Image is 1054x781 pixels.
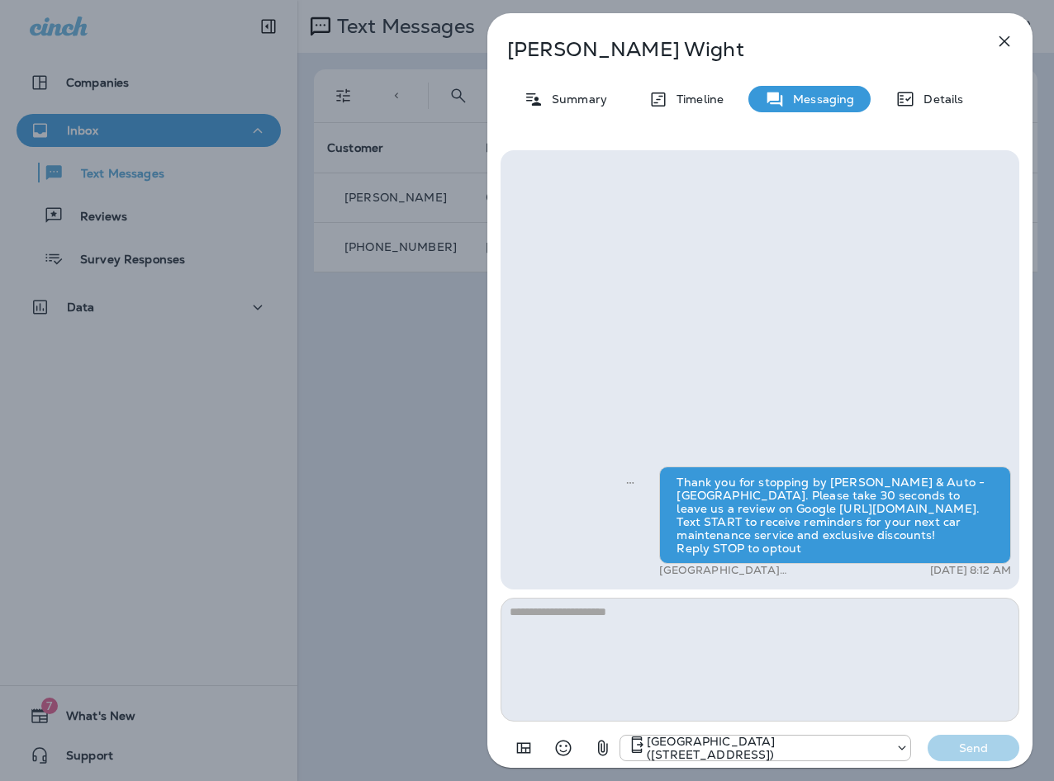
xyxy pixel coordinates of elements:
p: [PERSON_NAME] Wight [507,38,958,61]
p: Messaging [785,92,854,106]
span: Sent [626,474,634,489]
button: Select an emoji [547,731,580,764]
div: Thank you for stopping by [PERSON_NAME] & Auto - [GEOGRAPHIC_DATA]. Please take 30 seconds to lea... [659,466,1011,564]
p: Summary [544,92,607,106]
p: Details [915,92,963,106]
p: Timeline [668,92,724,106]
button: Add in a premade template [507,731,540,764]
p: [DATE] 8:12 AM [930,564,1011,577]
div: +1 (402) 339-2912 [620,735,910,761]
p: [GEOGRAPHIC_DATA] ([STREET_ADDRESS]) [647,735,887,761]
p: [GEOGRAPHIC_DATA] ([STREET_ADDRESS]) [659,564,870,577]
